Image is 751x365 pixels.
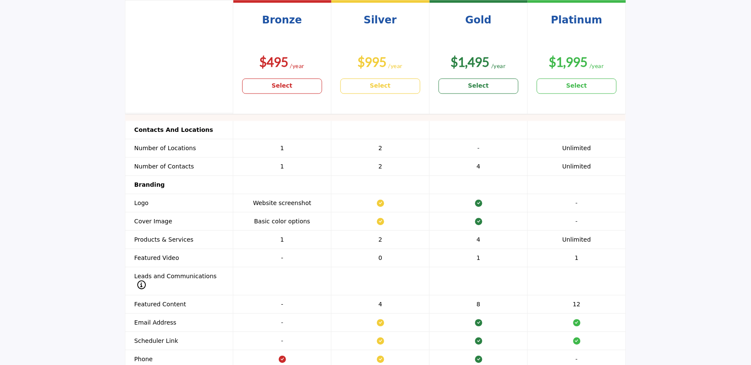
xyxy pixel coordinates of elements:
span: 1 [281,163,284,170]
td: - [233,314,332,332]
strong: Contacts And Locations [134,126,213,133]
th: Cover Image [125,212,233,231]
span: 1 [575,254,579,261]
b: $1,995 [549,54,588,69]
b: Select [567,81,587,90]
td: - [528,212,626,231]
a: Select [439,78,519,94]
td: - [233,332,332,350]
th: Email Address [125,314,233,332]
td: - [430,139,528,157]
span: 4 [379,301,383,308]
span: Website screenshot [253,200,311,206]
sub: /year [388,62,403,69]
h3: Silver [340,14,420,48]
strong: Branding [134,181,165,188]
span: Unlimited [562,145,591,151]
span: 12 [573,301,581,308]
th: Featured Content [125,295,233,314]
sub: /year [491,62,506,69]
span: 1 [281,236,284,243]
span: Leads and Communications [134,273,217,289]
h3: Platinum [537,14,617,48]
th: Scheduler Link [125,332,233,350]
b: $1,495 [451,54,490,69]
span: 1 [281,145,284,151]
b: $995 [357,54,386,69]
span: 0 [379,254,383,261]
h3: Bronze [242,14,322,48]
h3: Gold [439,14,519,48]
td: - [528,194,626,212]
sub: /year [589,62,604,69]
b: Select [272,81,292,90]
span: Basic color options [254,218,310,225]
span: 8 [477,301,481,308]
span: 4 [477,163,481,170]
span: 1 [477,254,481,261]
b: Select [468,81,489,90]
th: Logo [125,194,233,212]
sub: /year [290,62,305,69]
span: - [281,301,283,308]
a: Select [242,78,322,94]
th: Featured Video [125,249,233,267]
a: Select [537,78,617,94]
span: - [281,254,283,261]
span: 2 [379,163,383,170]
th: Products & Services [125,231,233,249]
span: Unlimited [562,163,591,170]
span: Unlimited [562,236,591,243]
th: Number of Contacts [125,157,233,176]
span: 4 [477,236,481,243]
th: Number of Locations [125,139,233,157]
span: 2 [379,145,383,151]
a: Select [340,78,420,94]
b: $495 [259,54,288,69]
span: 2 [379,236,383,243]
b: Select [370,81,391,90]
